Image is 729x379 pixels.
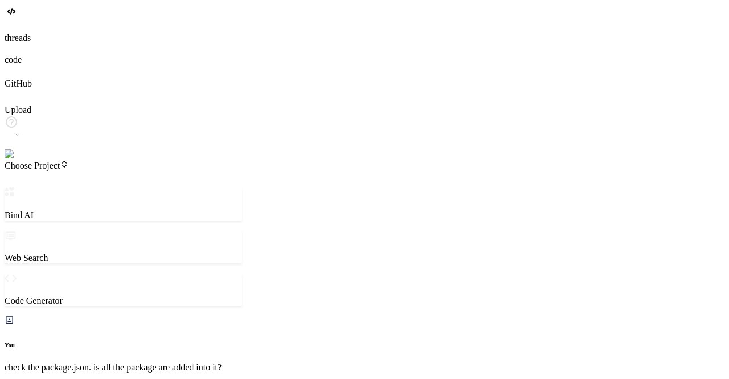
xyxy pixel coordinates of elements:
[5,362,242,373] p: check the package.json. is all the package are added into it?
[5,149,36,160] img: signin
[5,79,32,88] label: GitHub
[5,33,31,43] label: threads
[5,210,242,221] p: Bind AI
[5,296,242,306] p: Code Generator
[5,253,242,263] p: Web Search
[5,55,22,64] label: code
[5,161,69,170] span: Choose Project
[5,105,31,115] label: Upload
[5,341,242,348] h6: You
